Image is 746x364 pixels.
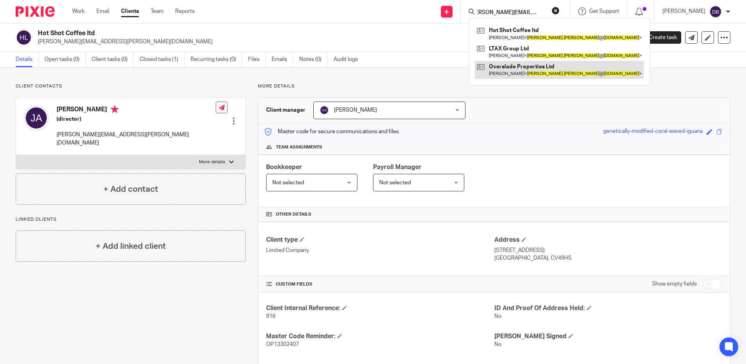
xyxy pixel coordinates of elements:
div: genetically-modified-coral-waved-iguana [603,127,703,136]
h4: [PERSON_NAME] [57,105,216,115]
p: [STREET_ADDRESS] [494,246,722,254]
span: Payroll Manager [373,164,421,170]
img: svg%3E [320,105,329,115]
p: [PERSON_NAME][EMAIL_ADDRESS][PERSON_NAME][DOMAIN_NAME] [38,38,624,46]
a: Client tasks (0) [92,52,134,67]
span: [PERSON_NAME] [334,107,377,113]
a: Audit logs [334,52,364,67]
img: svg%3E [16,29,32,46]
img: Pixie [16,6,55,17]
p: Limited Company [266,246,494,254]
h4: [PERSON_NAME] Signed [494,332,722,341]
h5: (director) [57,115,216,123]
span: No [494,342,501,347]
button: Clear [552,7,559,14]
h4: ID And Proof Of Address Held: [494,304,722,312]
label: Show empty fields [652,280,697,288]
h2: Hot Shot Coffee ltd [38,29,507,37]
a: Team [151,7,163,15]
h4: Master Code Reminder: [266,332,494,341]
i: Primary [111,105,119,113]
a: Recurring tasks (0) [190,52,242,67]
p: More details [199,159,225,165]
h4: + Add contact [103,183,158,195]
h4: + Add linked client [96,240,166,252]
p: More details [258,83,730,89]
span: Not selected [379,180,411,186]
span: Bookkeeper [266,164,302,170]
p: Master code for secure communications and files [264,128,399,136]
p: [GEOGRAPHIC_DATA], CV49HS [494,254,722,262]
span: Team assignments [276,144,322,150]
h4: Address [494,236,722,244]
a: Files [248,52,266,67]
span: 916 [266,314,275,319]
h3: Client manager [266,106,306,114]
a: Work [72,7,85,15]
img: svg%3E [709,5,722,18]
a: Closed tasks (1) [140,52,185,67]
span: Not selected [272,180,304,186]
p: [PERSON_NAME] [663,7,705,15]
input: Search [476,9,547,16]
h4: Client type [266,236,494,244]
a: Create task [636,31,681,44]
a: Emails [272,52,293,67]
a: Clients [121,7,139,15]
span: Other details [276,211,311,218]
a: Reports [175,7,195,15]
h4: Client Internal Reference: [266,304,494,312]
a: Notes (0) [299,52,328,67]
p: [PERSON_NAME][EMAIL_ADDRESS][PERSON_NAME][DOMAIN_NAME] [57,131,216,147]
img: svg%3E [24,105,49,130]
span: Get Support [589,9,619,14]
a: Details [16,52,39,67]
h4: CUSTOM FIELDS [266,281,494,287]
a: Email [96,7,109,15]
span: No [494,314,501,319]
p: Client contacts [16,83,246,89]
span: OP13302407 [266,342,299,347]
p: Linked clients [16,216,246,223]
a: Open tasks (0) [44,52,86,67]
